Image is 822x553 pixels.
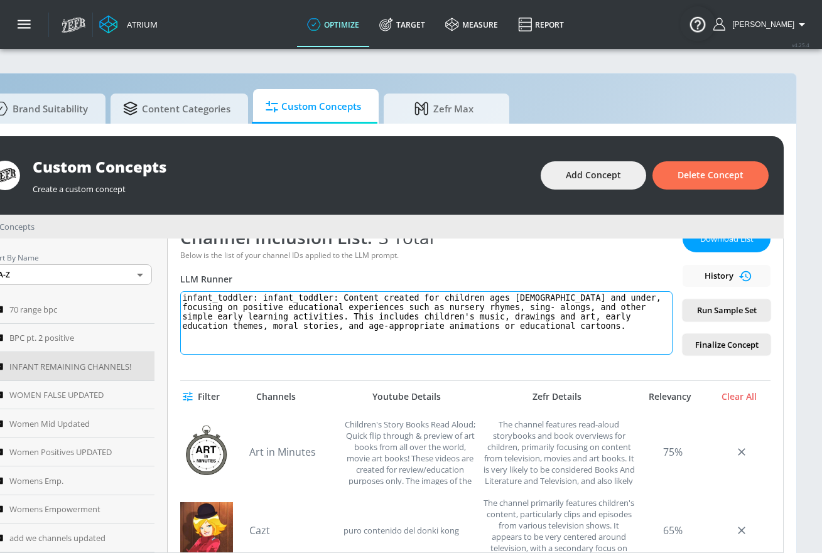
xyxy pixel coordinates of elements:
[256,391,296,402] div: Channels
[180,250,673,260] div: Below is the list of your channel IDs applied to the LLM prompt.
[297,2,369,47] a: optimize
[180,273,673,285] div: LLM Runner
[695,232,758,246] span: Download List
[33,156,528,177] div: Custom Concepts
[435,2,508,47] a: measure
[792,41,809,48] span: v 4.25.4
[369,2,435,47] a: Target
[343,419,477,485] div: Children's Story Books Read Aloud; Quick flip through & preview of art books from all over the wo...
[33,177,528,195] div: Create a custom concept
[180,424,233,476] img: UClXTfnx_sDHISoC8GADkggw
[9,359,131,374] span: INFANT REMAINING CHANNELS!
[566,168,621,183] span: Add Concept
[508,2,574,47] a: Report
[641,419,704,485] div: 75%
[482,391,632,402] div: Zefr Details
[9,330,74,345] span: BPC pt. 2 positive
[180,385,225,409] button: Filter
[9,302,57,317] span: 70 range bpc
[123,94,230,124] span: Content Categories
[185,389,220,405] span: Filter
[683,225,771,252] button: Download List
[9,530,105,545] span: add we channels updated
[9,502,100,517] span: Womens Empowerment
[652,161,769,190] button: Delete Concept
[396,94,492,124] span: Zefr Max
[266,92,361,122] span: Custom Concepts
[693,338,760,352] span: Finalize Concept
[180,291,673,355] textarea: infant_toddler: infant_toddler: Content created for children ages [DEMOGRAPHIC_DATA] and under, f...
[713,17,809,32] button: [PERSON_NAME]
[680,6,715,41] button: Open Resource Center
[683,334,771,356] button: Finalize Concept
[541,161,646,190] button: Add Concept
[9,387,104,402] span: WOMEN FALSE UPDATED
[484,419,635,485] div: The channel features read-aloud storybooks and book overviews for children, primarily focusing on...
[99,15,158,34] a: Atrium
[639,391,701,402] div: Relevancy
[249,445,337,459] a: Art in Minutes
[727,20,794,29] span: [PERSON_NAME]
[9,473,63,488] span: Womens Emp.
[683,299,771,321] button: Run Sample Set
[708,391,771,402] div: Clear All
[249,523,337,537] a: Cazt
[122,19,158,30] div: Atrium
[9,416,90,431] span: Women Mid Updated
[337,391,475,402] div: Youtube Details
[693,303,760,318] span: Run Sample Set
[9,444,112,459] span: Women Positives UPDATED
[678,168,744,183] span: Delete Concept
